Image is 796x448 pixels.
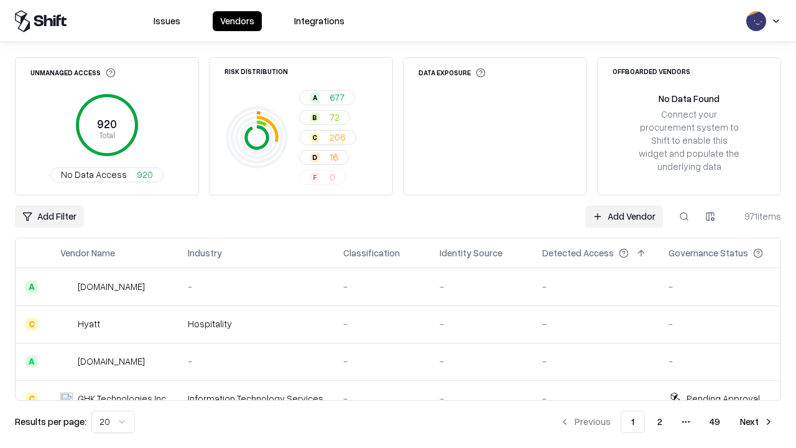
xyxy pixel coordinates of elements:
[310,152,320,162] div: D
[647,411,672,433] button: 2
[224,68,288,75] div: Risk Distribution
[542,246,614,259] div: Detected Access
[440,392,522,405] div: -
[60,246,115,259] div: Vendor Name
[25,318,38,330] div: C
[99,130,115,140] tspan: Total
[299,110,350,125] button: B72
[60,318,73,330] img: Hyatt
[669,280,783,293] div: -
[585,205,663,228] a: Add Vendor
[440,246,502,259] div: Identity Source
[440,355,522,368] div: -
[146,11,188,31] button: Issues
[330,111,340,124] span: 72
[287,11,352,31] button: Integrations
[542,355,649,368] div: -
[15,205,84,228] button: Add Filter
[188,317,323,330] div: Hospitality
[440,317,522,330] div: -
[343,246,400,259] div: Classification
[188,246,222,259] div: Industry
[299,130,356,145] button: C206
[50,167,164,182] button: No Data Access920
[310,113,320,123] div: B
[137,168,153,181] span: 920
[669,355,783,368] div: -
[330,151,338,164] span: 16
[61,168,127,181] span: No Data Access
[30,68,116,78] div: Unmanaged Access
[330,91,345,104] span: 677
[733,411,781,433] button: Next
[60,355,73,368] img: primesec.co.il
[299,150,349,165] button: D16
[330,131,346,144] span: 206
[542,280,649,293] div: -
[731,210,781,223] div: 971 items
[213,11,262,31] button: Vendors
[343,392,420,405] div: -
[343,355,420,368] div: -
[343,280,420,293] div: -
[78,280,145,293] div: [DOMAIN_NAME]
[188,392,323,405] div: Information Technology Services
[659,92,720,105] div: No Data Found
[669,317,783,330] div: -
[552,411,781,433] nav: pagination
[542,317,649,330] div: -
[310,93,320,103] div: A
[542,392,649,405] div: -
[440,280,522,293] div: -
[78,392,168,405] div: GHK Technologies Inc.
[343,317,420,330] div: -
[419,68,486,78] div: Data Exposure
[25,393,38,405] div: C
[60,393,73,405] img: GHK Technologies Inc.
[78,317,100,330] div: Hyatt
[687,392,760,405] div: Pending Approval
[25,281,38,293] div: A
[299,90,355,105] button: A677
[25,355,38,368] div: A
[613,68,690,75] div: Offboarded Vendors
[637,108,741,174] div: Connect your procurement system to Shift to enable this widget and populate the underlying data
[97,117,117,131] tspan: 920
[78,355,145,368] div: [DOMAIN_NAME]
[188,355,323,368] div: -
[621,411,645,433] button: 1
[310,133,320,142] div: C
[700,411,730,433] button: 49
[669,246,748,259] div: Governance Status
[188,280,323,293] div: -
[15,415,86,428] p: Results per page:
[60,281,73,293] img: intrado.com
